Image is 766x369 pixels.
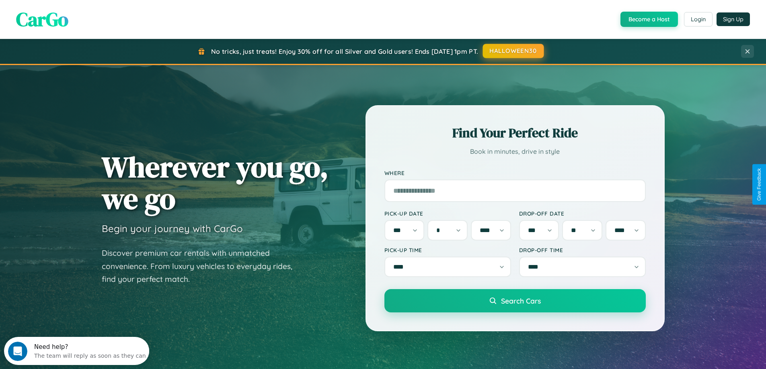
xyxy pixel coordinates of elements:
[102,222,243,234] h3: Begin your journey with CarGo
[384,169,646,176] label: Where
[483,44,544,58] button: HALLOWEEN30
[384,124,646,142] h2: Find Your Perfect Ride
[102,247,303,286] p: Discover premium car rentals with unmatched convenience. From luxury vehicles to everyday rides, ...
[620,12,678,27] button: Become a Host
[684,12,713,27] button: Login
[384,210,511,217] label: Pick-up Date
[384,289,646,312] button: Search Cars
[4,337,149,365] iframe: Intercom live chat discovery launcher
[8,342,27,361] iframe: Intercom live chat
[3,3,150,25] div: Open Intercom Messenger
[501,296,541,305] span: Search Cars
[519,247,646,253] label: Drop-off Time
[102,151,329,214] h1: Wherever you go, we go
[16,6,68,33] span: CarGo
[30,13,142,22] div: The team will reply as soon as they can
[756,168,762,201] div: Give Feedback
[717,12,750,26] button: Sign Up
[384,146,646,157] p: Book in minutes, drive in style
[30,7,142,13] div: Need help?
[519,210,646,217] label: Drop-off Date
[211,47,478,55] span: No tricks, just treats! Enjoy 30% off for all Silver and Gold users! Ends [DATE] 1pm PT.
[384,247,511,253] label: Pick-up Time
